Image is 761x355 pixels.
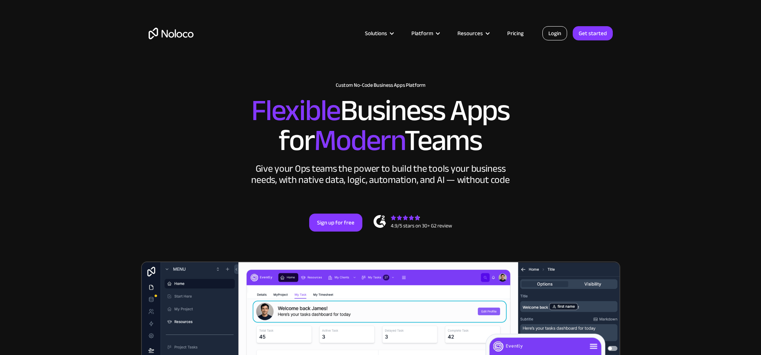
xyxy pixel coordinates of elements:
a: Login [542,26,567,40]
div: Solutions [356,28,402,38]
div: Platform [411,28,433,38]
span: Flexible [251,83,340,138]
div: Give your Ops teams the power to build the tools your business needs, with native data, logic, au... [250,163,512,186]
h1: Custom No-Code Business Apps Platform [149,82,613,88]
a: Get started [573,26,613,40]
div: Platform [402,28,448,38]
span: Modern [314,113,404,168]
a: Sign up for free [309,214,362,232]
a: Pricing [498,28,533,38]
div: Solutions [365,28,387,38]
h2: Business Apps for Teams [149,96,613,156]
a: home [149,28,194,39]
div: Resources [448,28,498,38]
div: Resources [457,28,483,38]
